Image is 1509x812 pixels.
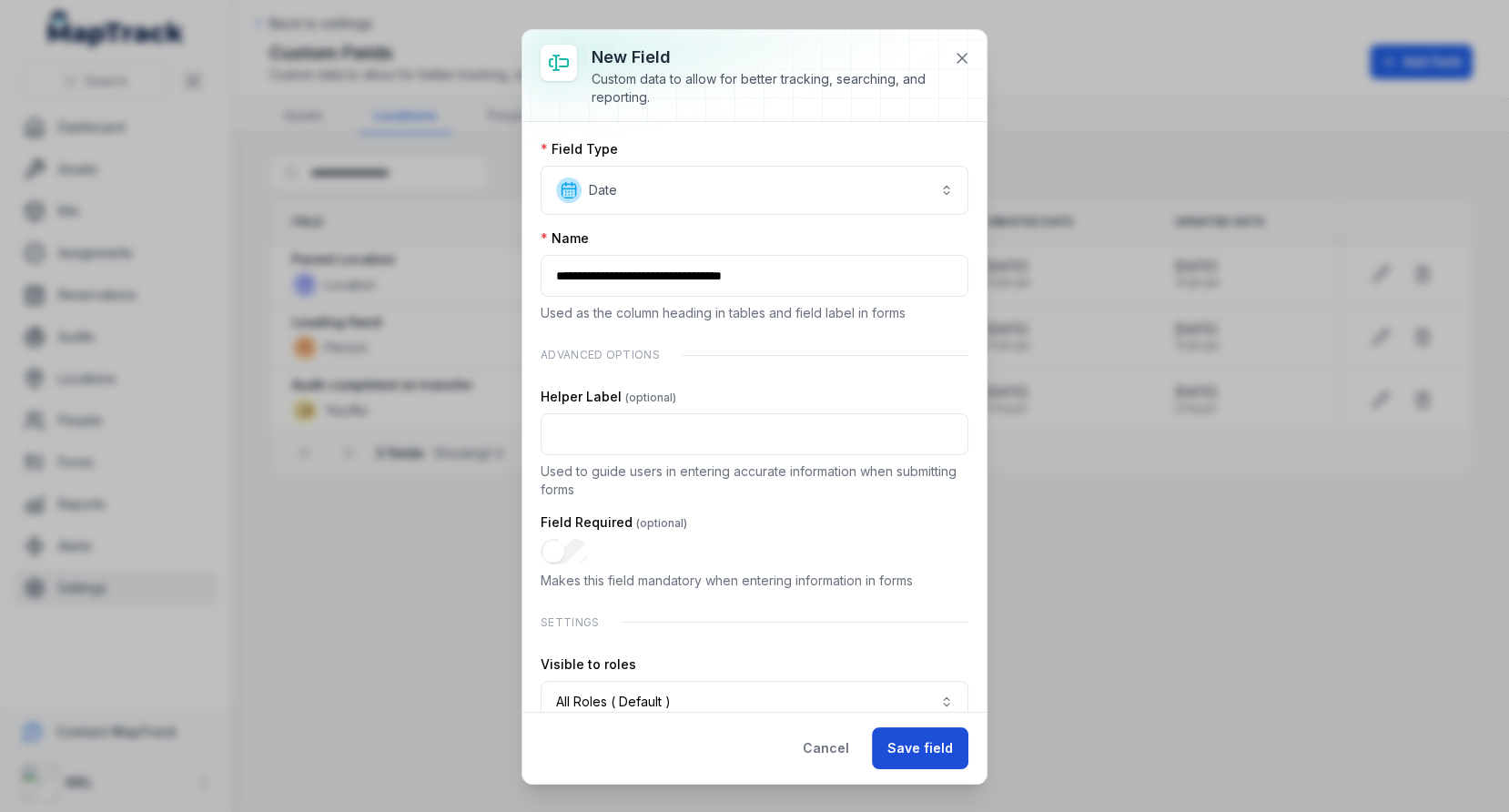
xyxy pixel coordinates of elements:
[541,572,968,590] p: Makes this field mandatory when entering information in forms
[541,140,618,158] label: Field Type
[541,462,968,499] p: Used to guide users in entering accurate information when submitting forms
[541,539,588,564] input: :r1o5:-form-item-label
[541,304,968,322] p: Used as the column heading in tables and field label in forms
[541,337,968,373] div: Advanced Options
[541,604,968,641] div: Settings
[541,166,968,215] button: Date
[541,413,968,455] input: :r1o4:-form-item-label
[592,45,939,70] h3: New field
[541,388,676,406] label: Helper Label
[541,229,589,248] label: Name
[541,655,636,674] label: Visible to roles
[872,727,968,769] button: Save field
[592,70,939,107] div: Custom data to allow for better tracking, searching, and reporting.
[541,681,968,723] button: All Roles ( Default )
[787,727,865,769] button: Cancel
[541,513,687,532] label: Field Required
[541,255,968,297] input: :r1o2:-form-item-label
